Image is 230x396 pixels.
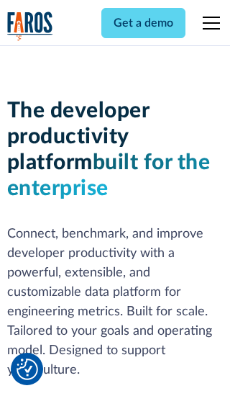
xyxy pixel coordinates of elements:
[7,12,53,41] a: home
[101,8,185,38] a: Get a demo
[17,359,38,380] button: Cookie Settings
[7,12,53,41] img: Logo of the analytics and reporting company Faros.
[194,6,223,40] div: menu
[17,359,38,380] img: Revisit consent button
[7,225,224,380] p: Connect, benchmark, and improve developer productivity with a powerful, extensible, and customiza...
[7,98,224,202] h1: The developer productivity platform
[7,152,211,199] span: built for the enterprise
